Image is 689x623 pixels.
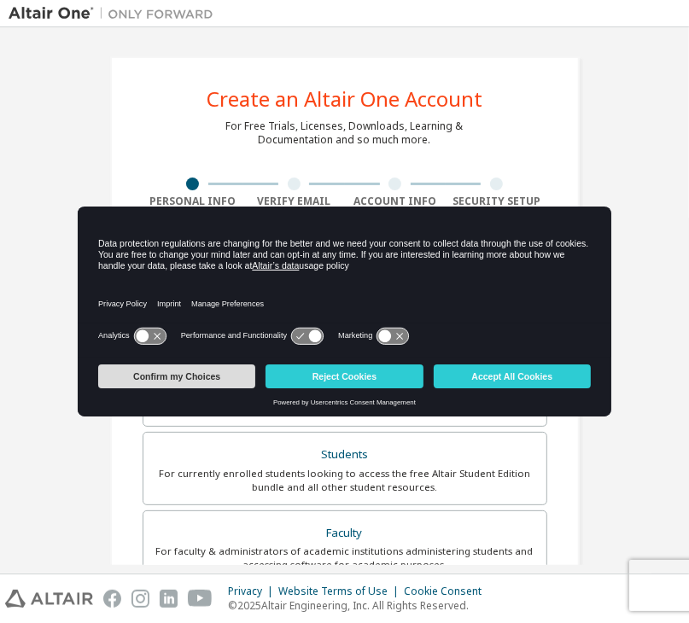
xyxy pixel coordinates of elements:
[9,5,222,22] img: Altair One
[243,195,345,208] div: Verify Email
[404,585,492,598] div: Cookie Consent
[188,590,213,608] img: youtube.svg
[226,119,464,147] div: For Free Trials, Licenses, Downloads, Learning & Documentation and so much more.
[207,89,482,109] div: Create an Altair One Account
[5,590,93,608] img: altair_logo.svg
[103,590,121,608] img: facebook.svg
[131,590,149,608] img: instagram.svg
[160,590,178,608] img: linkedin.svg
[154,544,536,572] div: For faculty & administrators of academic institutions administering students and accessing softwa...
[143,195,244,208] div: Personal Info
[228,598,492,613] p: © 2025 Altair Engineering, Inc. All Rights Reserved.
[345,195,447,208] div: Account Info
[154,467,536,494] div: For currently enrolled students looking to access the free Altair Student Edition bundle and all ...
[154,521,536,545] div: Faculty
[278,585,404,598] div: Website Terms of Use
[154,443,536,467] div: Students
[228,585,278,598] div: Privacy
[446,195,547,208] div: Security Setup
